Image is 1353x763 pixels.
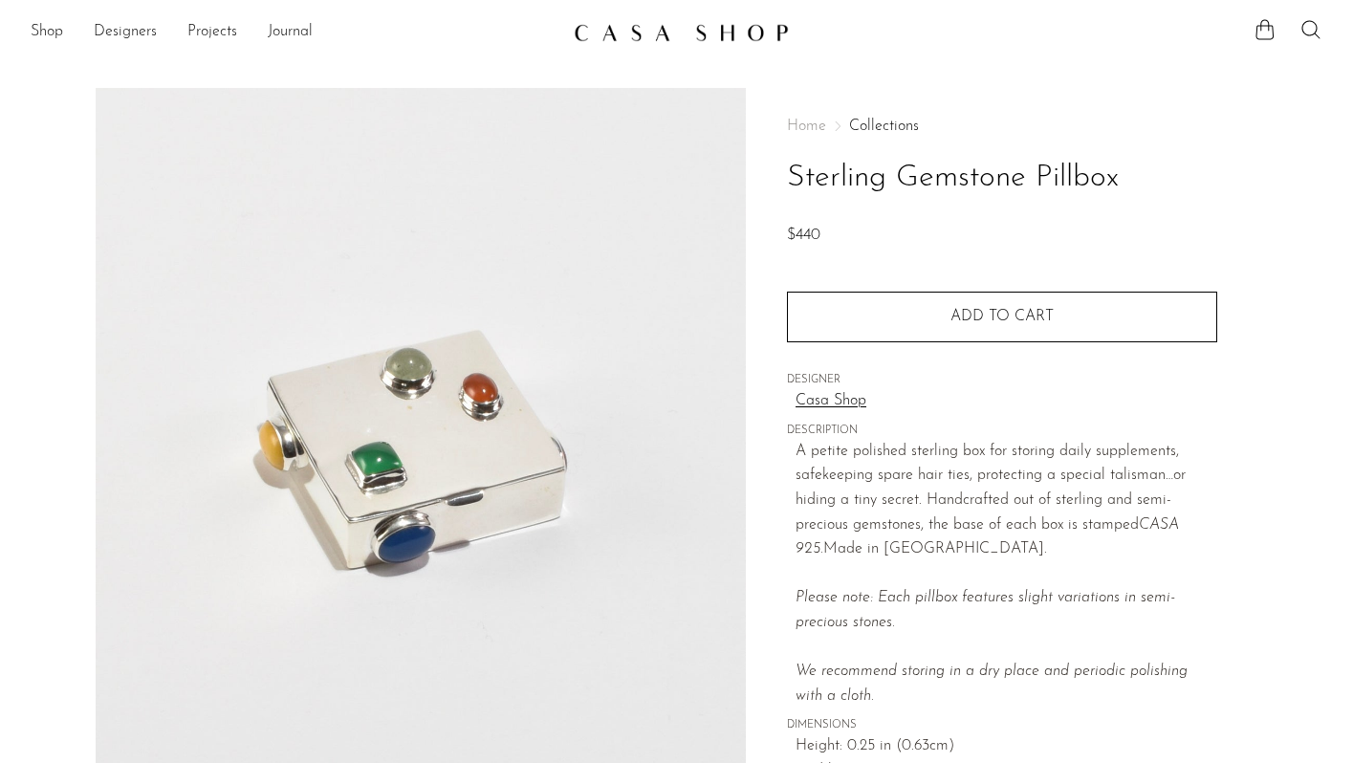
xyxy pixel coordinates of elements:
[787,154,1217,203] h1: Sterling Gemstone Pillbox
[787,292,1217,341] button: Add to cart
[31,16,558,49] ul: NEW HEADER MENU
[31,16,558,49] nav: Desktop navigation
[796,440,1217,709] p: A petite polished sterling box for storing daily supplements, safekeeping spare hair ties, protec...
[787,119,1217,134] nav: Breadcrumbs
[849,119,919,134] a: Collections
[187,20,237,45] a: Projects
[268,20,313,45] a: Journal
[787,372,1217,389] span: DESIGNER
[787,423,1217,440] span: DESCRIPTION
[796,734,1217,759] span: Height: 0.25 in (0.63cm)
[31,20,63,45] a: Shop
[787,119,826,134] span: Home
[796,389,1217,414] a: Casa Shop
[796,664,1188,704] i: We recommend storing in a dry place and periodic polishing with a cloth.
[796,590,1188,703] em: Please note: Each pillbox features slight variations in semi-precious stones.
[94,20,157,45] a: Designers
[787,717,1217,734] span: DIMENSIONS
[950,309,1054,324] span: Add to cart
[787,228,820,243] span: $440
